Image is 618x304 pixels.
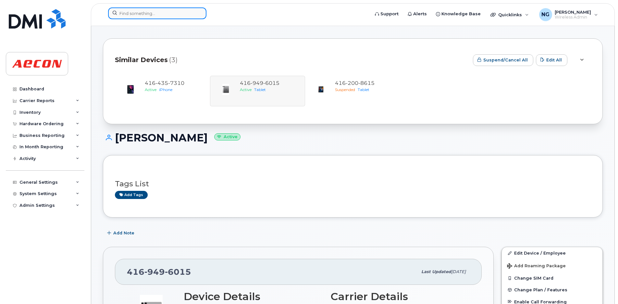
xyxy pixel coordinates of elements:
small: Active [214,133,241,141]
span: NG [541,11,550,19]
span: Edit All [546,57,562,63]
a: Add tags [115,191,148,199]
span: [PERSON_NAME] [555,9,591,15]
h3: Tags List [115,180,591,188]
span: Suspend/Cancel All [483,57,528,63]
button: Change Plan / Features [502,284,602,296]
span: Knowledge Base [441,11,481,17]
button: Change SIM Card [502,272,602,284]
img: image20231002-3703462-1ig824h.jpeg [124,83,137,96]
span: Active [145,87,156,92]
a: Alerts [403,7,431,20]
span: 416 [335,80,375,86]
span: Alerts [413,11,427,17]
span: iPhone [159,87,172,92]
span: Last updated [421,269,451,274]
a: Support [370,7,403,20]
button: Add Note [103,227,140,239]
a: Knowledge Base [431,7,485,20]
span: 416 [145,80,184,86]
span: 7310 [168,80,184,86]
span: Change Plan / Features [514,287,567,292]
a: Edit Device / Employee [502,247,602,259]
img: image20231002-3703462-1u43ywx.jpeg [314,83,327,96]
button: Suspend/Cancel All [473,54,533,66]
h3: Carrier Details [331,291,470,302]
span: 416 [127,267,191,277]
span: 6015 [165,267,191,277]
span: Add Roaming Package [507,263,566,270]
h3: Device Details [184,291,323,302]
div: Quicklinks [486,8,533,21]
span: (3) [169,55,178,65]
span: 8615 [358,80,375,86]
a: 4162008615SuspendedTablet [309,80,396,102]
button: Add Roaming Package [502,259,602,272]
span: 949 [144,267,165,277]
span: Similar Devices [115,55,168,65]
span: Support [380,11,399,17]
span: [DATE] [451,269,466,274]
span: Add Note [113,230,134,236]
input: Find something... [108,7,206,19]
span: Quicklinks [498,12,522,17]
div: Nicole Guida [535,8,602,21]
span: Wireless Admin [555,15,591,20]
h1: [PERSON_NAME] [103,132,603,143]
span: 200 [346,80,358,86]
span: 435 [155,80,168,86]
span: Enable Call Forwarding [514,299,567,304]
span: Tablet [358,87,369,92]
a: 4164357310ActiveiPhone [119,80,206,102]
button: Edit All [536,54,567,66]
span: Suspended [335,87,355,92]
